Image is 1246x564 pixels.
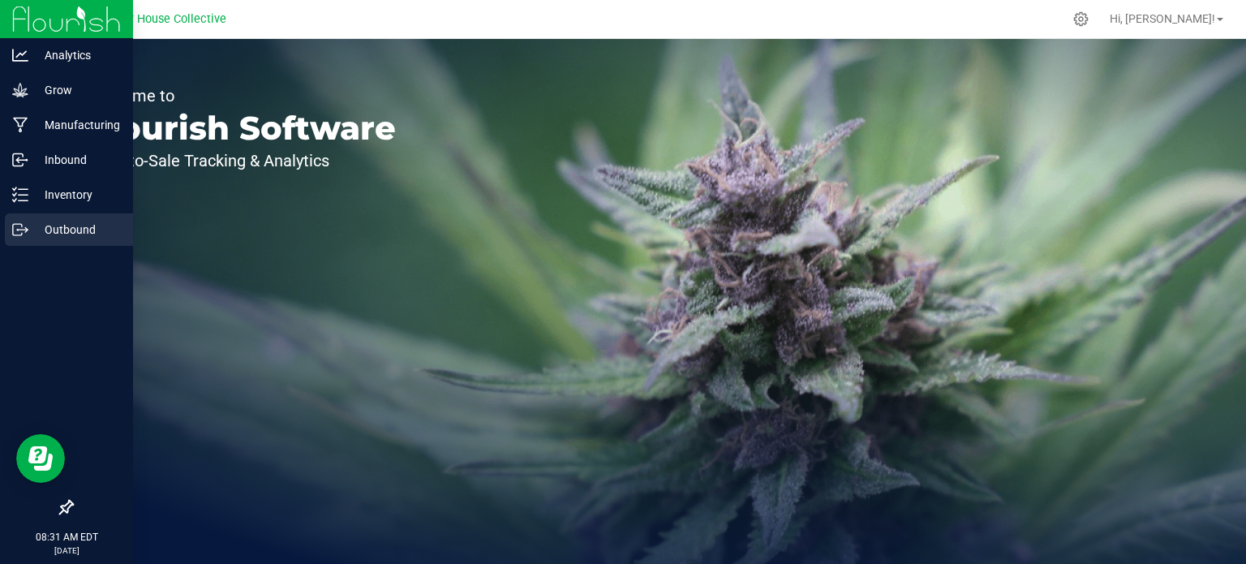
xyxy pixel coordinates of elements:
[7,530,126,545] p: 08:31 AM EDT
[105,12,226,26] span: Arbor House Collective
[16,434,65,483] iframe: Resource center
[12,117,28,133] inline-svg: Manufacturing
[12,152,28,168] inline-svg: Inbound
[7,545,126,557] p: [DATE]
[28,220,126,239] p: Outbound
[12,187,28,203] inline-svg: Inventory
[88,153,396,169] p: Seed-to-Sale Tracking & Analytics
[88,88,396,104] p: Welcome to
[1110,12,1215,25] span: Hi, [PERSON_NAME]!
[28,185,126,205] p: Inventory
[12,47,28,63] inline-svg: Analytics
[28,80,126,100] p: Grow
[28,150,126,170] p: Inbound
[88,112,396,144] p: Flourish Software
[12,82,28,98] inline-svg: Grow
[1071,11,1091,27] div: Manage settings
[28,45,126,65] p: Analytics
[28,115,126,135] p: Manufacturing
[12,222,28,238] inline-svg: Outbound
